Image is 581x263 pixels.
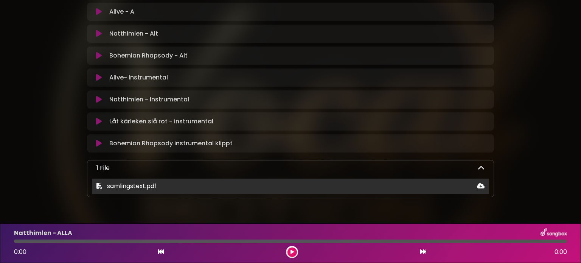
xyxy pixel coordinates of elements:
p: Bohemian Rhapsody - Alt [109,51,188,60]
p: Låt kärleken slå rot - instrumental [109,117,213,126]
p: Natthimlen - Alt [109,29,158,38]
p: Natthimlen - Instrumental [109,95,189,104]
p: Bohemian Rhapsody instrumental klippt [109,139,233,148]
p: Alive- Instrumental [109,73,168,82]
p: 1 File [96,163,110,173]
p: Alive - A [109,7,134,16]
span: samlingstext.pdf [107,182,157,190]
